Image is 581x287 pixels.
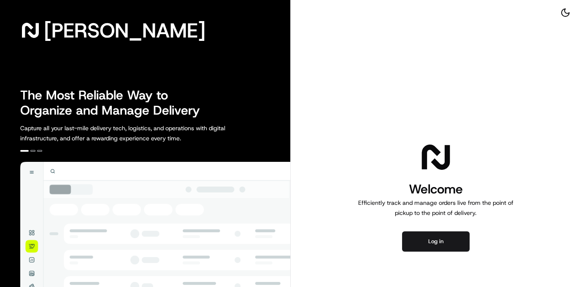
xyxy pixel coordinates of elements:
p: Efficiently track and manage orders live from the point of pickup to the point of delivery. [355,198,517,218]
p: Capture all your last-mile delivery tech, logistics, and operations with digital infrastructure, ... [20,123,263,143]
h1: Welcome [355,181,517,198]
span: [PERSON_NAME] [44,22,205,39]
h2: The Most Reliable Way to Organize and Manage Delivery [20,88,209,118]
button: Log in [402,231,470,252]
